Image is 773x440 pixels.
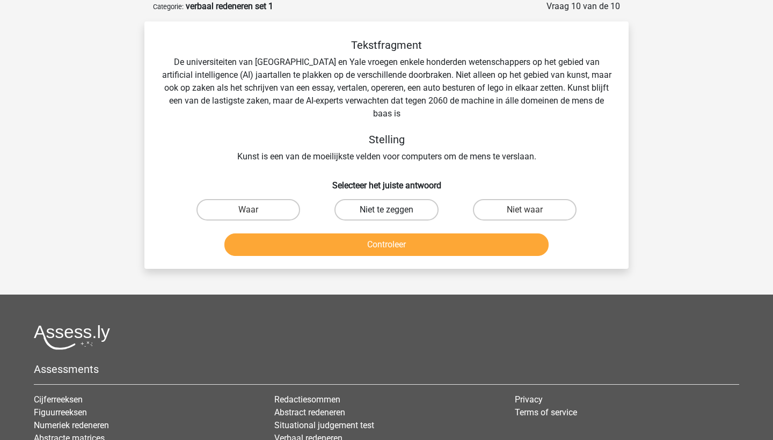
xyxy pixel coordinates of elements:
a: Situational judgement test [274,420,374,430]
h6: Selecteer het juiste antwoord [162,172,611,190]
a: Cijferreeksen [34,394,83,405]
a: Terms of service [515,407,577,417]
a: Redactiesommen [274,394,340,405]
a: Abstract redeneren [274,407,345,417]
h5: Assessments [34,363,739,376]
img: Assessly logo [34,325,110,350]
a: Figuurreeksen [34,407,87,417]
label: Niet te zeggen [334,199,438,221]
button: Controleer [224,233,549,256]
a: Numeriek redeneren [34,420,109,430]
div: De universiteiten van [GEOGRAPHIC_DATA] en Yale vroegen enkele honderden wetenschappers op het ge... [162,39,611,163]
label: Niet waar [473,199,577,221]
label: Waar [196,199,300,221]
small: Categorie: [153,3,184,11]
h5: Tekstfragment [162,39,611,52]
h5: Stelling [162,133,611,146]
a: Privacy [515,394,543,405]
strong: verbaal redeneren set 1 [186,1,273,11]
